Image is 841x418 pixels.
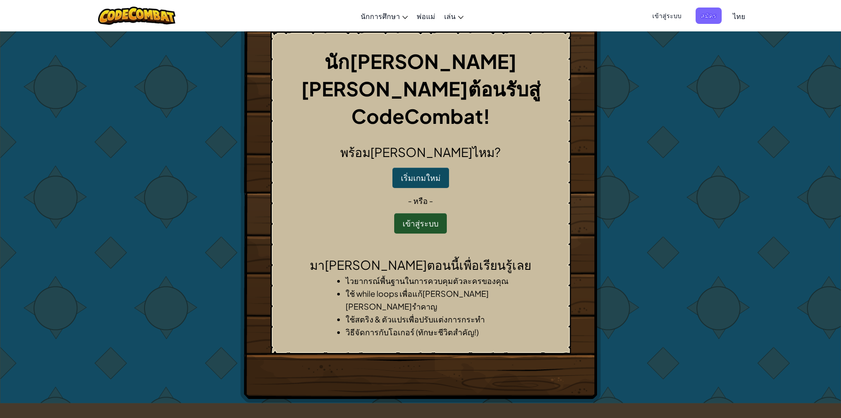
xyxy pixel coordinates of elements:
[278,143,563,161] h2: พร้อม[PERSON_NAME]ไหม?
[444,12,456,21] span: เล่น
[346,326,514,338] li: วิธีจัดการกับโอเกอร์ (ทักษะชีวิตสำคัญ!)
[696,8,722,24] button: สมัคร
[356,4,412,28] a: นักการศึกษา
[346,274,514,287] li: ไวยากรณ์พื้นฐานในการควบคุมตัวละครของคุณ
[394,213,447,234] button: เข้าสู่ระบบ
[412,4,440,28] a: พ่อแม่
[98,7,175,25] img: CodeCombat logo
[413,196,428,206] span: หรือ
[647,8,687,24] button: เข้าสู่ระบบ
[278,47,563,130] h1: นัก[PERSON_NAME] [PERSON_NAME]ต้อนรับสู่ CodeCombat!
[733,12,745,21] span: ไทย
[392,168,449,188] button: เริ่มเกมใหม่
[728,4,750,28] a: ไทย
[361,12,400,21] span: นักการศึกษา
[428,196,433,206] span: -
[278,256,563,274] h2: มา[PERSON_NAME]ตอนนี้เพื่อเรียนรู้เลย
[346,287,514,313] li: ใช้ while loops เพื่อแก้[PERSON_NAME][PERSON_NAME]รำคาญ
[440,4,468,28] a: เล่น
[408,196,413,206] span: -
[346,313,514,326] li: ใช้สตริง & ตัวแปรเพื่อปรับแต่งการกระทำ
